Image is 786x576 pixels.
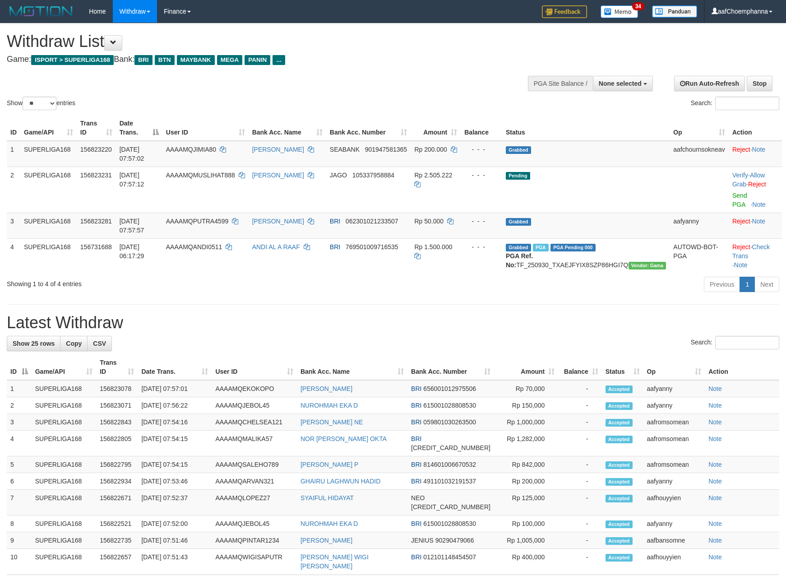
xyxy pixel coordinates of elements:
[752,146,766,153] a: Note
[7,115,20,141] th: ID
[20,115,77,141] th: Game/API: activate to sort column ascending
[606,478,633,486] span: Accepted
[411,385,421,392] span: BRI
[494,456,558,473] td: Rp 842,000
[708,494,722,502] a: Note
[96,354,138,380] th: Trans ID: activate to sort column ascending
[301,537,352,544] a: [PERSON_NAME]
[715,97,779,110] input: Search:
[7,354,32,380] th: ID: activate to sort column descending
[138,380,212,397] td: [DATE] 07:57:01
[411,494,425,502] span: NEO
[752,201,766,208] a: Note
[138,516,212,532] td: [DATE] 07:52:00
[301,520,358,527] a: NUROHMAH EKA D
[464,145,499,154] div: - - -
[7,336,60,351] a: Show 25 rows
[352,172,394,179] span: Copy 105337958884 to clipboard
[494,380,558,397] td: Rp 70,000
[729,167,782,213] td: · ·
[134,55,152,65] span: BRI
[326,115,411,141] th: Bank Acc. Number: activate to sort column ascending
[31,55,114,65] span: ISPORT > SUPERLIGA168
[643,549,705,575] td: aafhouyyien
[708,385,722,392] a: Note
[32,414,96,431] td: SUPERLIGA168
[7,414,32,431] td: 3
[32,490,96,516] td: SUPERLIGA168
[729,115,782,141] th: Action
[212,490,297,516] td: AAAAMQLOPEZ27
[96,473,138,490] td: 156822934
[708,435,722,442] a: Note
[593,76,653,91] button: None selected
[138,456,212,473] td: [DATE] 07:54:15
[670,238,729,273] td: AUTOWD-BOT-PGA
[301,418,363,426] a: [PERSON_NAME] NE
[606,537,633,545] span: Accepted
[301,478,380,485] a: GHAIRU LAGHWUN HADID
[32,397,96,414] td: SUPERLIGA168
[252,218,304,225] a: [PERSON_NAME]
[20,213,77,238] td: SUPERLIGA168
[80,146,112,153] span: 156823220
[423,461,476,468] span: Copy 814601006670532 to clipboard
[7,5,75,18] img: MOTION_logo.png
[464,217,499,226] div: - - -
[365,146,407,153] span: Copy 901947581365 to clipboard
[138,473,212,490] td: [DATE] 07:53:46
[494,473,558,490] td: Rp 200,000
[506,218,531,226] span: Grabbed
[20,167,77,213] td: SUPERLIGA168
[558,532,601,549] td: -
[411,503,490,511] span: Copy 5859459223534313 to clipboard
[558,380,601,397] td: -
[301,553,369,570] a: [PERSON_NAME] WIGI [PERSON_NAME]
[330,243,340,251] span: BRI
[435,537,474,544] span: Copy 90290479066 to clipboard
[7,431,32,456] td: 4
[96,380,138,397] td: 156823078
[96,516,138,532] td: 156822521
[273,55,285,65] span: ...
[754,277,779,292] a: Next
[748,181,766,188] a: Reject
[166,243,222,251] span: AAAAMQANDI0511
[602,354,643,380] th: Status: activate to sort column ascending
[7,97,75,110] label: Show entries
[7,516,32,532] td: 8
[96,456,138,473] td: 156822795
[423,418,476,426] span: Copy 059801030263500 to clipboard
[715,336,779,349] input: Search:
[301,494,354,502] a: SYAIFUL HIDAYAT
[411,461,421,468] span: BRI
[7,380,32,397] td: 1
[330,218,340,225] span: BRI
[217,55,243,65] span: MEGA
[77,115,116,141] th: Trans ID: activate to sort column ascending
[464,242,499,251] div: - - -
[494,354,558,380] th: Amount: activate to sort column ascending
[643,431,705,456] td: aafromsomean
[32,473,96,490] td: SUPERLIGA168
[166,172,235,179] span: AAAAMQMUSLIHAT888
[506,252,533,269] b: PGA Ref. No:
[606,386,633,393] span: Accepted
[249,115,326,141] th: Bank Acc. Name: activate to sort column ascending
[7,238,20,273] td: 4
[461,115,502,141] th: Balance
[32,516,96,532] td: SUPERLIGA168
[120,146,144,162] span: [DATE] 07:57:02
[691,97,779,110] label: Search:
[138,397,212,414] td: [DATE] 07:56:22
[7,141,20,167] td: 1
[66,340,82,347] span: Copy
[7,532,32,549] td: 9
[7,276,321,288] div: Showing 1 to 4 of 4 entries
[708,418,722,426] a: Note
[414,218,444,225] span: Rp 50.000
[96,431,138,456] td: 156822805
[732,243,770,260] a: Check Trans
[80,172,112,179] span: 156823231
[138,532,212,549] td: [DATE] 07:51:46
